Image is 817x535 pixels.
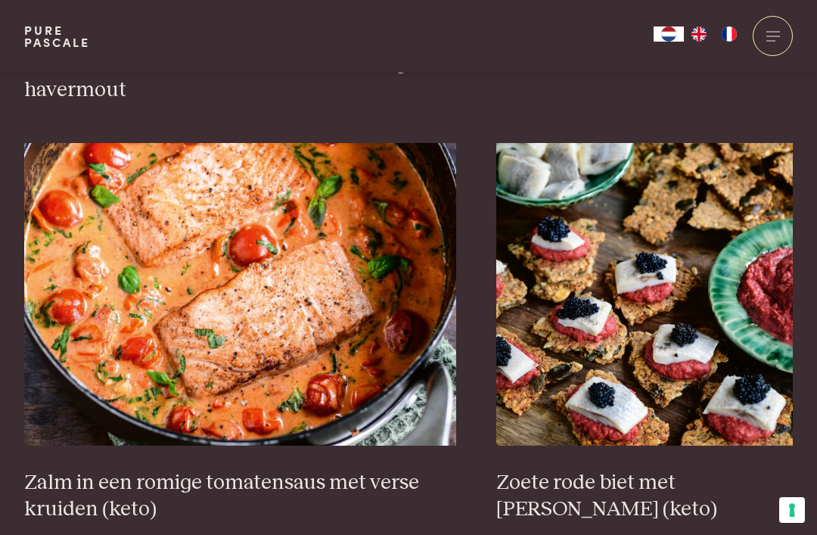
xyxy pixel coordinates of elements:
aside: Language selected: Nederlands [654,26,744,42]
h3: Zoete rode biet met [PERSON_NAME] (keto) [496,470,793,522]
a: FR [714,26,744,42]
div: Language [654,26,684,42]
h3: Zalm in een romige tomatensaus met verse kruiden (keto) [24,470,456,522]
ul: Language list [684,26,744,42]
h3: Snelle tarte tatin met havermout [24,51,321,103]
a: EN [684,26,714,42]
a: PurePascale [24,24,90,48]
img: Zoete rode biet met zure haring (keto) [496,143,793,446]
a: Zoete rode biet met zure haring (keto) Zoete rode biet met [PERSON_NAME] (keto) [496,143,793,522]
a: NL [654,26,684,42]
a: Zalm in een romige tomatensaus met verse kruiden (keto) Zalm in een romige tomatensaus met verse ... [24,143,456,522]
img: Zalm in een romige tomatensaus met verse kruiden (keto) [24,143,456,446]
button: Uw voorkeuren voor toestemming voor trackingtechnologieën [779,497,805,523]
